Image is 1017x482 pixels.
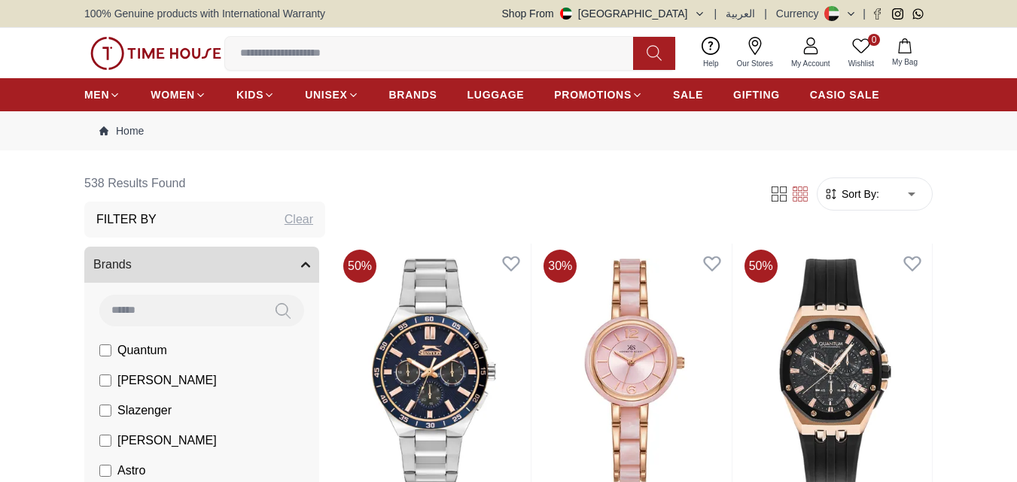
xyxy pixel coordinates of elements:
a: 0Wishlist [839,34,883,72]
img: United Arab Emirates [560,8,572,20]
a: SALE [673,81,703,108]
button: Brands [84,247,319,283]
div: Clear [285,211,313,229]
a: MEN [84,81,120,108]
span: 100% Genuine products with International Warranty [84,6,325,21]
span: MEN [84,87,109,102]
a: Our Stores [728,34,782,72]
a: Instagram [892,8,903,20]
span: Help [697,58,725,69]
div: Currency [776,6,825,21]
span: | [764,6,767,21]
a: KIDS [236,81,275,108]
span: | [714,6,717,21]
nav: Breadcrumb [84,111,933,150]
a: WOMEN [151,81,206,108]
span: [PERSON_NAME] [117,371,217,390]
input: Quantum [99,344,111,356]
button: العربية [726,6,755,21]
input: Astro [99,465,111,477]
input: Slazenger [99,405,111,417]
a: Home [99,123,144,138]
button: My Bag [883,35,927,71]
a: UNISEX [305,81,358,108]
a: CASIO SALE [810,81,880,108]
span: Wishlist [842,58,880,69]
span: BRANDS [389,87,437,102]
a: PROMOTIONS [554,81,643,108]
span: Quantum [117,341,167,359]
span: My Account [785,58,836,69]
span: Sort By: [839,186,879,202]
span: KIDS [236,87,263,102]
span: SALE [673,87,703,102]
h6: 538 Results Found [84,165,325,202]
span: [PERSON_NAME] [117,432,217,450]
span: CASIO SALE [810,87,880,102]
span: PROMOTIONS [554,87,632,102]
span: 30 % [544,250,577,283]
button: Sort By: [824,186,879,202]
span: GIFTING [733,87,780,102]
span: LUGGAGE [467,87,525,102]
span: My Bag [886,56,924,68]
input: [PERSON_NAME] [99,374,111,387]
img: ... [90,37,221,70]
span: Astro [117,462,145,480]
span: 50 % [744,250,778,283]
span: WOMEN [151,87,195,102]
span: | [863,6,866,21]
span: Slazenger [117,402,172,420]
span: Brands [93,256,132,274]
a: LUGGAGE [467,81,525,108]
h3: Filter By [96,211,157,229]
a: BRANDS [389,81,437,108]
a: Help [694,34,728,72]
span: UNISEX [305,87,347,102]
span: 0 [868,34,880,46]
button: Shop From[GEOGRAPHIC_DATA] [502,6,705,21]
a: GIFTING [733,81,780,108]
span: Our Stores [731,58,779,69]
a: Whatsapp [912,8,924,20]
a: Facebook [872,8,883,20]
span: 50 % [343,250,376,283]
input: [PERSON_NAME] [99,435,111,447]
